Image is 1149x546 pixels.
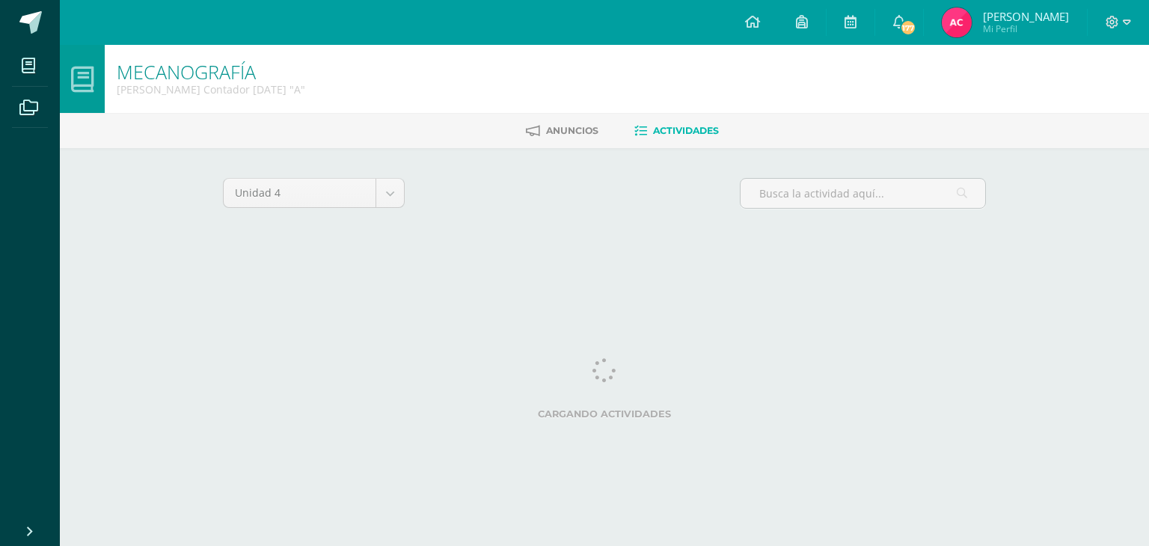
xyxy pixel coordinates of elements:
[223,408,986,420] label: Cargando actividades
[741,179,985,208] input: Busca la actividad aquí...
[235,179,364,207] span: Unidad 4
[983,22,1069,35] span: Mi Perfil
[117,61,305,82] h1: MECANOGRAFÍA
[634,119,719,143] a: Actividades
[224,179,404,207] a: Unidad 4
[546,125,598,136] span: Anuncios
[117,59,256,85] a: MECANOGRAFÍA
[983,9,1069,24] span: [PERSON_NAME]
[653,125,719,136] span: Actividades
[117,82,305,96] div: Quinto Perito Contador Sábado 'A'
[942,7,972,37] img: ad887dbbf63f6a4fb5069e9797c9d995.png
[526,119,598,143] a: Anuncios
[899,19,916,36] span: 177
